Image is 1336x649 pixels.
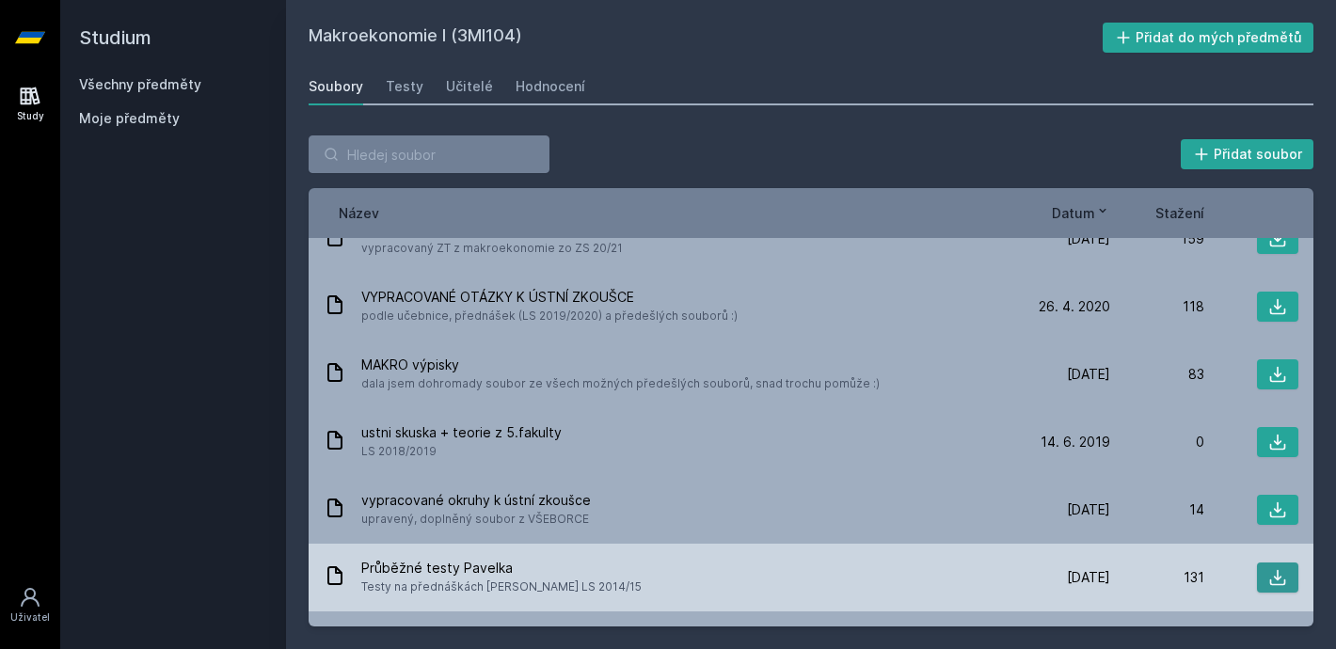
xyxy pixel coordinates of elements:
span: dala jsem dohromady soubor ze všech možných předešlých souborů, snad trochu pomůže :) [361,374,880,393]
div: Testy [386,77,423,96]
button: Název [339,203,379,223]
span: [DATE] [1067,365,1110,384]
span: Moje předměty [79,109,180,128]
span: vypracovaný ZT z makroekonomie zo ZS 20/21 [361,239,623,258]
div: 0 [1110,433,1204,451]
span: Průběžné testy Pavelka [361,559,642,578]
div: 83 [1110,365,1204,384]
a: Hodnocení [516,68,585,105]
button: Přidat do mých předmětů [1103,23,1314,53]
span: [DATE] [1067,500,1110,519]
div: 131 [1110,568,1204,587]
div: Soubory [309,77,363,96]
div: Učitelé [446,77,493,96]
span: Datum [1052,203,1095,223]
span: VYPRACOVANÉ OTÁZKY K ÚSTNÍ ZKOUŠCE [361,288,738,307]
div: Uživatel [10,610,50,625]
div: 118 [1110,297,1204,316]
span: podle učebnice, přednášek (LS 2019/2020) a předešlých souborů :) [361,307,738,325]
span: 26. 4. 2020 [1039,297,1110,316]
span: upravený, doplněný soubor z VŠEBORCE [361,510,591,529]
span: MAKRO výpisky [361,356,880,374]
button: Přidat soubor [1181,139,1314,169]
button: Stažení [1155,203,1204,223]
a: Study [4,75,56,133]
button: Datum [1052,203,1110,223]
span: 14. 6. 2019 [1041,433,1110,451]
span: Testy na přednáškách [PERSON_NAME] LS 2014/15 [361,578,642,596]
a: Testy [386,68,423,105]
a: Všechny předměty [79,76,201,92]
span: [DATE] [1067,568,1110,587]
div: Hodnocení [516,77,585,96]
div: Study [17,109,44,123]
input: Hledej soubor [309,135,549,173]
a: Učitelé [446,68,493,105]
a: Soubory [309,68,363,105]
span: LS 2018/2019 [361,442,562,461]
h2: Makroekonomie I (3MI104) [309,23,1103,53]
span: ustni skuska + teorie z 5.fakulty [361,423,562,442]
div: 14 [1110,500,1204,519]
div: 159 [1110,230,1204,248]
a: Uživatel [4,577,56,634]
span: vypracované okruhy k ústní zkoušce [361,491,591,510]
span: [DATE] [1067,230,1110,248]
